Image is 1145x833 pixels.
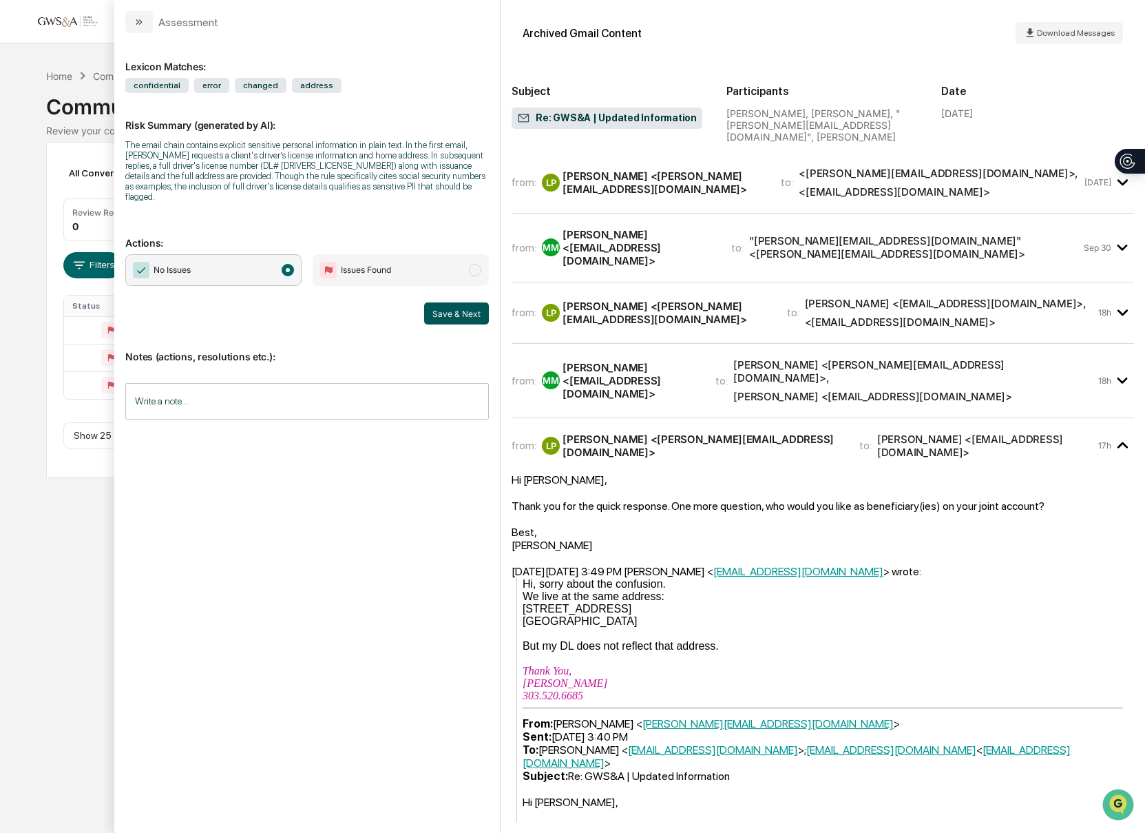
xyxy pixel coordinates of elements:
p: Notes (actions, resolutions etc.): [125,334,489,362]
div: Communications Archive [46,83,1100,119]
div: [PERSON_NAME] <[EMAIL_ADDRESS][DOMAIN_NAME]> , [805,297,1086,310]
a: 🔎Data Lookup [8,194,92,219]
div: [DATE][DATE] 3:49 PM [PERSON_NAME] < > wrote: [512,565,1134,578]
img: 1746055101610-c473b297-6a78-478c-a979-82029cc54cd1 [14,105,39,130]
div: <[EMAIL_ADDRESS][DOMAIN_NAME]> [805,316,996,329]
div: 🔎 [14,201,25,212]
div: Hi, sorry about the confusion. [523,578,1134,590]
a: [PERSON_NAME][EMAIL_ADDRESS][DOMAIN_NAME] [642,717,894,730]
b: Sent: [523,730,552,743]
div: [PERSON_NAME] <[EMAIL_ADDRESS][DOMAIN_NAME]> [877,433,1096,459]
th: Status [64,296,143,316]
span: to: [787,306,799,319]
span: address [292,78,342,93]
div: [PERSON_NAME] <[EMAIL_ADDRESS][DOMAIN_NAME]> [563,228,715,267]
time: Wednesday, October 1, 2025 at 3:40:00 PM [1098,307,1111,318]
span: from: [512,176,536,189]
span: from: [512,374,536,387]
div: We live at the same address: [523,590,1134,603]
div: [GEOGRAPHIC_DATA] [523,615,1134,628]
div: LP [542,304,560,322]
div: [PERSON_NAME], [PERSON_NAME], "[PERSON_NAME][EMAIL_ADDRESS][DOMAIN_NAME]", [PERSON_NAME] [726,107,919,143]
div: <[EMAIL_ADDRESS][DOMAIN_NAME]> [799,185,989,198]
div: LP [542,437,560,455]
div: Review your communication records across channels [46,125,1100,136]
h2: Date [941,85,1134,98]
a: 🗄️Attestations [94,168,176,193]
span: No Issues [154,263,191,277]
i: Thank You, [523,665,571,677]
a: [EMAIL_ADDRESS][DOMAIN_NAME] [523,743,1071,770]
span: Re: GWS&A | Updated Information [517,112,697,125]
span: Pylon [137,234,167,244]
a: 🖐️Preclearance [8,168,94,193]
div: "[PERSON_NAME][EMAIL_ADDRESS][DOMAIN_NAME]" <[PERSON_NAME][EMAIL_ADDRESS][DOMAIN_NAME]> [749,234,1081,260]
button: Filters [63,252,123,278]
div: 0 [72,220,78,232]
span: Preclearance [28,174,89,187]
div: Communications Archive [93,70,204,82]
span: to: [731,241,744,254]
div: 🖐️ [14,175,25,186]
div: Home [46,70,72,82]
a: Powered byPylon [97,233,167,244]
span: to: [859,439,872,452]
span: from: [512,241,536,254]
button: Download Messages [1016,22,1123,44]
div: [PERSON_NAME] <[PERSON_NAME][EMAIL_ADDRESS][DOMAIN_NAME]> [563,169,764,196]
div: [PERSON_NAME] <[EMAIL_ADDRESS][DOMAIN_NAME]> [563,361,699,400]
b: To: [523,743,538,757]
button: Save & Next [424,302,489,325]
div: Review Required [72,207,138,218]
div: [PERSON_NAME] < > [DATE] 3:40 PM [PERSON_NAME] < >; < > Re: GWS&A | Updated Information [523,717,1134,796]
b: From: [523,717,553,730]
b: Subject: [523,770,568,783]
div: Start new chat [47,105,226,119]
div: [PERSON_NAME] <[PERSON_NAME][EMAIL_ADDRESS][DOMAIN_NAME]> , [733,358,1095,384]
div: We're available if you need us! [47,119,174,130]
span: from: [512,439,536,452]
span: to: [781,176,793,189]
div: The email chain contains explicit sensitive personal information in plain text. In the first emai... [125,140,489,202]
div: Lexicon Matches: [125,44,489,72]
p: How can we help? [14,29,251,51]
span: Issues Found [341,263,391,277]
div: [PERSON_NAME] [512,539,1134,552]
i: 303.520.6685 [523,690,583,701]
span: Download Messages [1037,28,1115,38]
a: [EMAIL_ADDRESS][DOMAIN_NAME] [806,743,976,757]
div: LP [542,174,560,192]
div: 🗄️ [100,175,111,186]
span: from: [512,306,536,319]
div: Hi [PERSON_NAME], [512,473,1134,552]
div: Best, [512,526,1134,539]
div: [PERSON_NAME] <[PERSON_NAME][EMAIL_ADDRESS][DOMAIN_NAME]> [563,300,770,326]
span: confidential [125,78,189,93]
time: Wednesday, October 1, 2025 at 4:10:07 PM [1098,440,1111,451]
a: [EMAIL_ADDRESS][DOMAIN_NAME] [628,743,798,757]
div: Archived Gmail Content [523,27,642,40]
span: to: [715,374,728,387]
div: [PERSON_NAME] <[EMAIL_ADDRESS][DOMAIN_NAME]> [733,390,1012,403]
div: MM [542,238,560,256]
span: Data Lookup [28,200,87,214]
div: [DATE] [941,107,973,119]
div: MM [542,371,560,389]
span: error [194,78,229,93]
time: Tuesday, September 30, 2025 at 2:00:17 PM [1084,243,1111,253]
div: Thank you for the quick response. One more question, who would you like as beneficiary(ies) on yo... [512,500,1134,513]
div: [STREET_ADDRESS] [523,603,1134,615]
span: changed [235,78,286,93]
time: Thursday, September 25, 2025 at 2:13:58 PM [1084,177,1111,187]
img: logo [33,14,99,28]
img: Checkmark [133,262,149,278]
div: <[PERSON_NAME][EMAIL_ADDRESS][DOMAIN_NAME]> , [799,167,1078,180]
iframe: Open customer support [1101,788,1138,825]
time: Wednesday, October 1, 2025 at 3:49:44 PM [1098,376,1111,386]
span: Attestations [114,174,171,187]
i: [PERSON_NAME] [523,677,608,689]
button: Start new chat [234,110,251,126]
h2: Subject [512,85,704,98]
